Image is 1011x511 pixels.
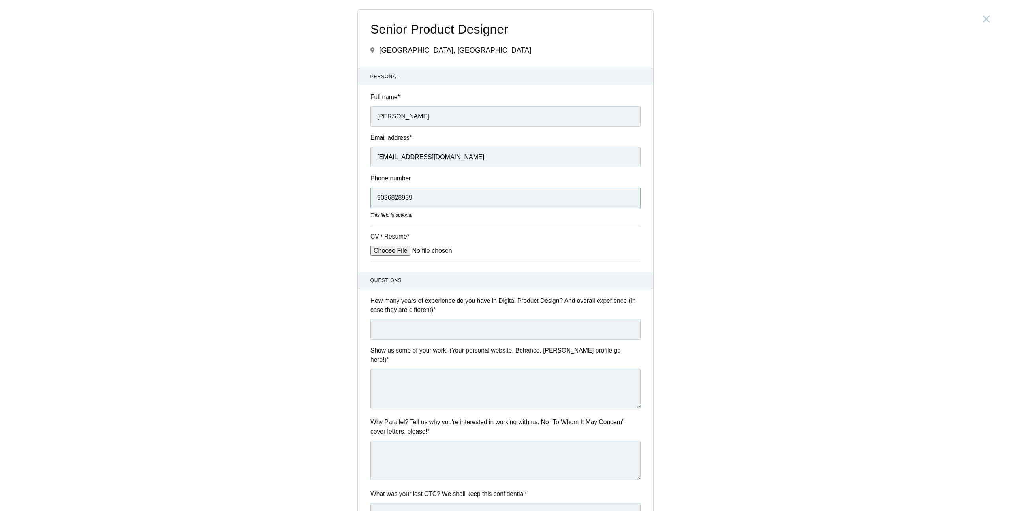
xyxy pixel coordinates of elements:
[370,92,641,101] label: Full name
[370,232,430,241] label: CV / Resume
[370,133,641,142] label: Email address
[370,212,641,219] div: This field is optional
[370,417,641,436] label: Why Parallel? Tell us why you're interested in working with us. No "To Whom It May Concern" cover...
[370,174,641,183] label: Phone number
[370,346,641,364] label: Show us some of your work! (Your personal website, Behance, [PERSON_NAME] profile go here!)
[370,296,641,315] label: How many years of experience do you have in Digital Product Design? And overall experience (In ca...
[370,489,641,498] label: What was your last CTC? We shall keep this confidential
[370,73,641,80] span: Personal
[370,277,641,284] span: Questions
[370,23,641,36] span: Senior Product Designer
[379,46,531,54] span: [GEOGRAPHIC_DATA], [GEOGRAPHIC_DATA]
